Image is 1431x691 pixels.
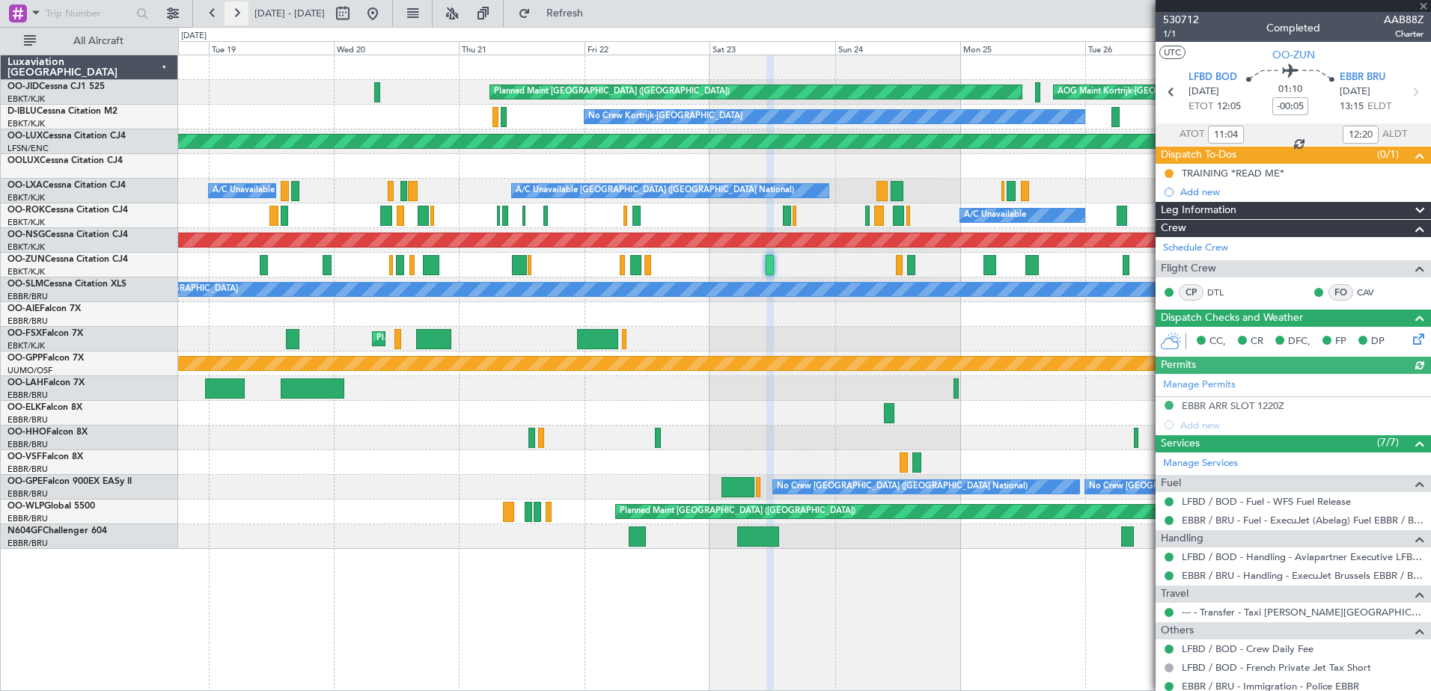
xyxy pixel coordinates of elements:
span: 01:10 [1278,82,1302,97]
span: ATOT [1180,127,1204,142]
a: OO-LXACessna Citation CJ4 [7,181,126,190]
span: OO-VSF [7,452,42,461]
a: OO-JIDCessna CJ1 525 [7,82,105,91]
a: OOLUXCessna Citation CJ4 [7,156,123,165]
a: DTL [1207,286,1241,299]
span: Dispatch To-Dos [1161,147,1236,164]
a: EBBR / BRU - Handling - ExecuJet Brussels EBBR / BRU [1182,569,1424,582]
a: LFSN/ENC [7,143,49,154]
a: OO-SLMCessna Citation XLS [7,280,126,289]
span: Others [1161,622,1194,639]
div: A/C Unavailable [GEOGRAPHIC_DATA] ([GEOGRAPHIC_DATA] National) [213,179,491,202]
a: OO-GPEFalcon 900EX EASy II [7,477,132,486]
a: OO-LAHFalcon 7X [7,378,85,387]
a: LFBD / BOD - Handling - Aviapartner Executive LFBD****MYhandling*** / BOD [1182,550,1424,563]
span: OO-GPE [7,477,43,486]
span: OO-NSG [7,230,45,239]
a: EBBR/BRU [7,538,48,549]
a: OO-ROKCessna Citation CJ4 [7,206,128,215]
span: OO-LXA [7,181,43,190]
span: OO-JID [7,82,39,91]
span: CR [1251,334,1263,349]
a: OO-WLPGlobal 5500 [7,502,95,511]
div: Fri 22 [585,41,710,55]
span: [DATE] [1189,85,1219,99]
span: ETOT [1189,99,1213,114]
span: (7/7) [1377,434,1399,450]
div: Mon 25 [960,41,1085,55]
a: OO-ELKFalcon 8X [7,403,82,412]
div: Planned Maint [GEOGRAPHIC_DATA] ([GEOGRAPHIC_DATA]) [620,500,855,523]
span: (0/1) [1377,147,1399,162]
span: OO-ROK [7,206,45,215]
span: LFBD BOD [1189,70,1237,85]
div: FO [1328,284,1353,301]
span: OO-WLP [7,502,44,511]
span: OOLUX [7,156,40,165]
a: OO-LUXCessna Citation CJ4 [7,132,126,141]
div: Completed [1266,20,1320,36]
span: 1/1 [1163,28,1199,40]
span: OO-SLM [7,280,43,289]
div: Add new [1180,185,1424,198]
span: Crew [1161,220,1186,237]
span: 12:05 [1217,99,1241,114]
a: OO-ZUNCessna Citation CJ4 [7,255,128,264]
span: D-IBLU [7,107,37,116]
div: CP [1179,284,1203,301]
a: OO-HHOFalcon 8X [7,428,88,437]
button: All Aircraft [16,29,162,53]
div: Tue 19 [209,41,334,55]
button: Refresh [511,1,601,25]
a: EBKT/KJK [7,118,45,129]
a: Manage Services [1163,456,1238,471]
span: Refresh [534,8,596,19]
a: EBBR/BRU [7,414,48,426]
div: Thu 21 [459,41,584,55]
a: --- - Transfer - Taxi [PERSON_NAME][GEOGRAPHIC_DATA] [1182,606,1424,618]
div: Tue 26 [1085,41,1210,55]
span: [DATE] - [DATE] [254,7,325,20]
div: Planned Maint [GEOGRAPHIC_DATA] ([GEOGRAPHIC_DATA]) [494,81,730,103]
a: EBKT/KJK [7,266,45,277]
a: EBKT/KJK [7,93,45,105]
div: Wed 20 [334,41,459,55]
div: No Crew [GEOGRAPHIC_DATA] ([GEOGRAPHIC_DATA] National) [777,476,1028,498]
a: OO-FSXFalcon 7X [7,329,83,338]
button: UTC [1159,46,1186,59]
a: EBKT/KJK [7,217,45,228]
div: TRAINING *READ ME* [1182,167,1284,179]
a: LFBD / BOD - French Private Jet Tax Short [1182,661,1371,674]
a: OO-AIEFalcon 7X [7,304,81,313]
span: OO-LAH [7,378,43,387]
a: EBBR/BRU [7,291,48,302]
span: 13:15 [1340,99,1364,114]
a: LFBD / BOD - Crew Daily Fee [1182,642,1313,655]
a: OO-VSFFalcon 8X [7,452,83,461]
div: Sun 24 [835,41,960,55]
span: 530712 [1163,12,1199,28]
span: All Aircraft [39,36,158,46]
span: EBBR BRU [1340,70,1385,85]
a: UUMO/OSF [7,365,52,376]
a: LFBD / BOD - Fuel - WFS Fuel Release [1182,495,1351,508]
span: DP [1371,334,1385,349]
a: EBBR/BRU [7,464,48,475]
span: ALDT [1382,127,1407,142]
a: EBBR / BRU - Fuel - ExecuJet (Abelag) Fuel EBBR / BRU [1182,514,1424,526]
span: AAB88Z [1384,12,1424,28]
span: Fuel [1161,475,1181,492]
span: Handling [1161,530,1203,547]
a: EBBR/BRU [7,488,48,500]
span: [DATE] [1340,85,1370,99]
a: N604GFChallenger 604 [7,526,107,535]
span: Flight Crew [1161,260,1216,277]
span: OO-HHO [7,428,46,437]
span: Charter [1384,28,1424,40]
a: EBKT/KJK [7,192,45,203]
span: OO-GPP [7,354,43,363]
span: N604GF [7,526,43,535]
span: Dispatch Checks and Weather [1161,310,1303,327]
a: CAV [1357,286,1391,299]
a: EBKT/KJK [7,340,45,351]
